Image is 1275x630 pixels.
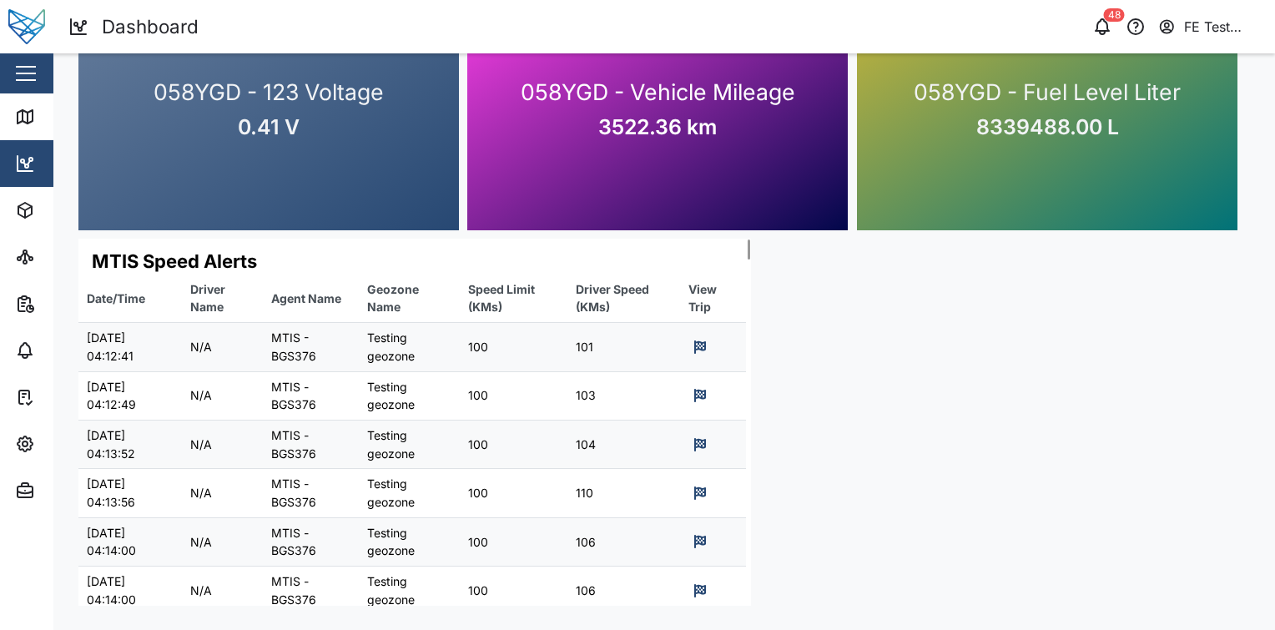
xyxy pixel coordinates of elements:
th: Speed Limit (KMs) [460,275,567,323]
span: 058YGD - Fuel Level Liter [914,75,1181,109]
td: 101 [567,323,681,371]
td: MTIS - BGS376 [263,469,359,517]
td: [DATE] 04:13:52 [78,420,182,468]
span: 0.41 V [238,111,300,144]
td: 106 [567,517,681,566]
td: [DATE] 04:13:56 [78,469,182,517]
span: 3522.36 km [598,111,717,144]
td: MTIS - BGS376 [263,371,359,420]
td: N/A [182,567,263,615]
h3: MTIS Speed Alerts [92,249,751,275]
div: FE Test Admin [1184,17,1261,38]
td: MTIS - BGS376 [263,517,359,566]
td: MTIS - BGS376 [263,420,359,468]
th: View Trip [680,275,746,323]
div: Assets [43,201,95,219]
div: Settings [43,435,103,453]
td: MTIS - BGS376 [263,567,359,615]
span: 058YGD - Vehicle Mileage [521,75,795,109]
span: 8339488.00 L [976,111,1119,144]
th: Date/Time [78,275,182,323]
td: Testing geozone [359,371,459,420]
td: 100 [460,567,567,615]
th: Agent Name [263,275,359,323]
div: Alarms [43,341,95,360]
th: Driver Name [182,275,263,323]
td: MTIS - BGS376 [263,323,359,371]
img: Main Logo [8,8,45,45]
td: 100 [460,371,567,420]
td: 103 [567,371,681,420]
div: 48 [1104,8,1125,22]
td: N/A [182,323,263,371]
td: Testing geozone [359,323,459,371]
span: 058YGD - 123 Voltage [154,75,384,109]
td: 100 [460,323,567,371]
td: 100 [460,517,567,566]
td: [DATE] 04:12:49 [78,371,182,420]
div: Tasks [43,388,89,406]
div: Reports [43,295,100,313]
div: Dashboard [43,154,118,173]
button: FE Test Admin [1157,15,1262,38]
td: 110 [567,469,681,517]
td: N/A [182,371,263,420]
div: Dashboard [102,13,199,42]
th: Driver Speed (KMs) [567,275,681,323]
td: 106 [567,567,681,615]
div: Admin [43,481,93,500]
td: Testing geozone [359,469,459,517]
td: 100 [460,420,567,468]
td: [DATE] 04:14:00 [78,517,182,566]
td: 104 [567,420,681,468]
div: Map [43,108,81,126]
td: Testing geozone [359,420,459,468]
th: Geozone Name [359,275,459,323]
td: N/A [182,420,263,468]
td: N/A [182,517,263,566]
td: Testing geozone [359,567,459,615]
div: Sites [43,248,83,266]
td: N/A [182,469,263,517]
td: [DATE] 04:14:00 [78,567,182,615]
td: Testing geozone [359,517,459,566]
td: [DATE] 04:12:41 [78,323,182,371]
td: 100 [460,469,567,517]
